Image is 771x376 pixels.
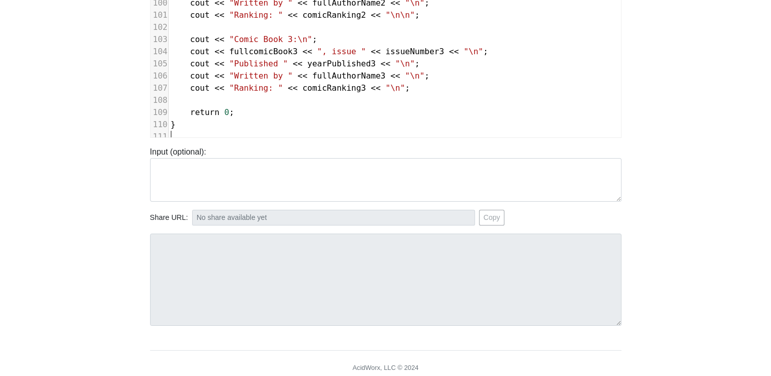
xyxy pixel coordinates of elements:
span: << [292,59,302,68]
div: 102 [151,21,168,33]
span: "\n" [395,59,415,68]
span: << [371,10,381,20]
input: No share available yet [192,210,475,225]
div: 107 [151,82,168,94]
div: Input (optional): [142,146,629,202]
span: issueNumber3 [385,47,444,56]
div: 106 [151,70,168,82]
span: "Ranking: " [229,10,283,20]
div: 101 [151,9,168,21]
button: Copy [479,210,505,225]
span: 0 [224,107,229,117]
span: "Ranking: " [229,83,283,93]
span: "Published " [229,59,288,68]
span: cout [190,34,210,44]
span: cout [190,83,210,93]
span: << [288,83,298,93]
span: fullAuthorName3 [312,71,386,81]
span: ; [171,107,234,117]
span: << [214,10,224,20]
span: << [214,34,224,44]
span: << [214,47,224,56]
span: << [214,83,224,93]
span: << [371,83,381,93]
span: ; [171,10,420,20]
span: << [449,47,459,56]
span: << [214,59,224,68]
span: "\n" [405,71,425,81]
span: } [171,120,176,129]
span: "Written by " [229,71,292,81]
span: << [288,10,298,20]
div: 103 [151,33,168,46]
span: ; [171,47,488,56]
span: << [298,71,307,81]
span: cout [190,47,210,56]
span: << [303,47,312,56]
div: 105 [151,58,168,70]
span: yearPublished3 [307,59,376,68]
span: "\n" [385,83,405,93]
span: ; [171,59,420,68]
span: ; [171,34,317,44]
span: ; [171,83,410,93]
span: Share URL: [150,212,188,223]
span: << [371,47,380,56]
div: AcidWorx, LLC © 2024 [352,363,418,372]
span: comicRanking2 [303,10,366,20]
span: << [381,59,390,68]
div: 111 [151,131,168,143]
span: ; [171,71,430,81]
span: comicRanking3 [303,83,366,93]
div: 104 [151,46,168,58]
span: cout [190,10,210,20]
span: ", issue " [317,47,366,56]
span: "Comic Book 3:\n" [229,34,312,44]
span: return [190,107,219,117]
div: 108 [151,94,168,106]
span: "\n" [464,47,484,56]
div: 110 [151,119,168,131]
span: << [214,71,224,81]
div: 109 [151,106,168,119]
span: cout [190,59,210,68]
span: cout [190,71,210,81]
span: "\n\n" [385,10,415,20]
span: << [390,71,400,81]
span: fullcomicBook3 [229,47,298,56]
